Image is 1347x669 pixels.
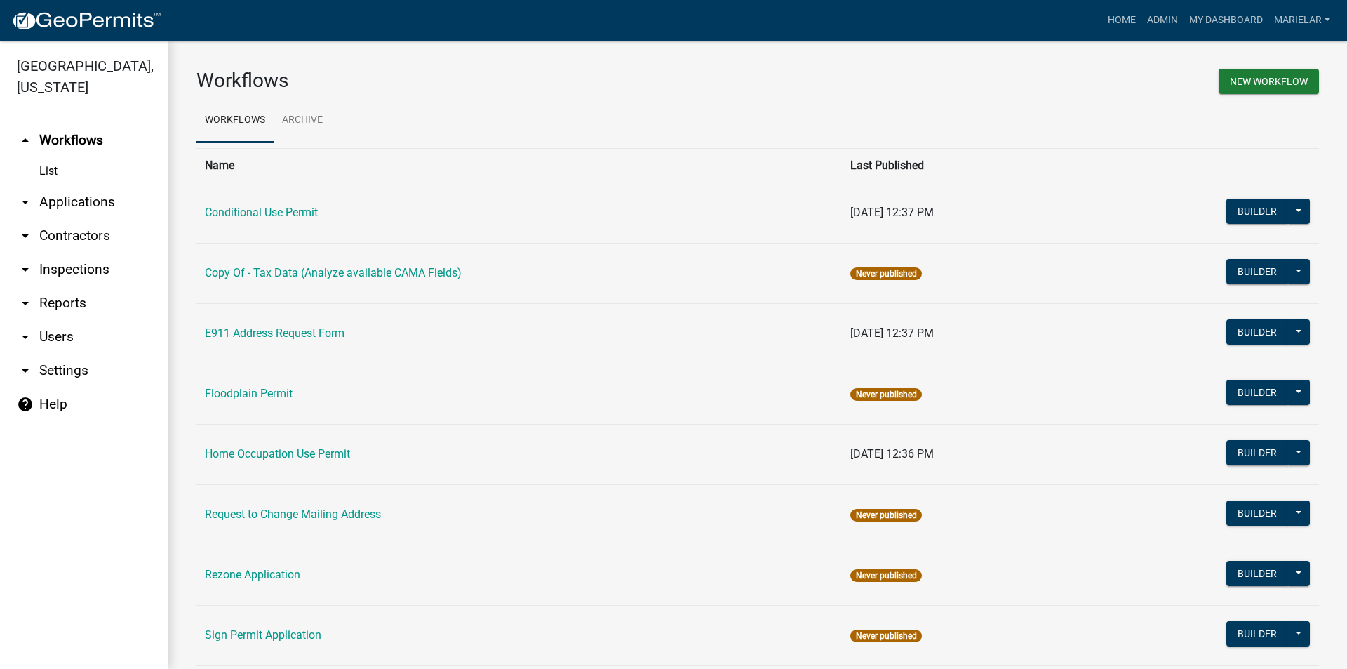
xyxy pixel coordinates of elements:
a: Request to Change Mailing Address [205,508,381,521]
span: Never published [850,509,921,522]
a: marielar [1268,7,1336,34]
button: Builder [1226,561,1288,586]
a: Copy Of - Tax Data (Analyze available CAMA Fields) [205,266,462,279]
span: Never published [850,388,921,401]
a: Home Occupation Use Permit [205,447,350,461]
button: Builder [1226,501,1288,526]
button: Builder [1226,621,1288,647]
i: arrow_drop_down [17,227,34,244]
a: My Dashboard [1184,7,1268,34]
a: Conditional Use Permit [205,206,318,219]
h3: Workflows [196,69,747,93]
button: Builder [1226,199,1288,224]
th: Name [196,148,842,183]
a: Archive [274,98,331,143]
a: Home [1102,7,1141,34]
a: Admin [1141,7,1184,34]
i: arrow_drop_down [17,362,34,379]
span: [DATE] 12:37 PM [850,326,934,340]
i: arrow_drop_down [17,329,34,345]
a: Rezone Application [205,568,300,581]
span: Never published [850,569,921,582]
span: [DATE] 12:37 PM [850,206,934,219]
button: Builder [1226,259,1288,284]
i: arrow_drop_up [17,132,34,149]
button: Builder [1226,319,1288,345]
span: Never published [850,267,921,280]
span: Never published [850,630,921,642]
button: Builder [1226,440,1288,465]
button: Builder [1226,380,1288,405]
a: Sign Permit Application [205,628,321,642]
button: New Workflow [1219,69,1319,94]
a: Workflows [196,98,274,143]
i: arrow_drop_down [17,194,34,211]
i: arrow_drop_down [17,261,34,278]
th: Last Published [842,148,1078,183]
a: Floodplain Permit [205,387,293,400]
i: help [17,396,34,413]
span: [DATE] 12:36 PM [850,447,934,461]
a: E911 Address Request Form [205,326,344,340]
i: arrow_drop_down [17,295,34,312]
